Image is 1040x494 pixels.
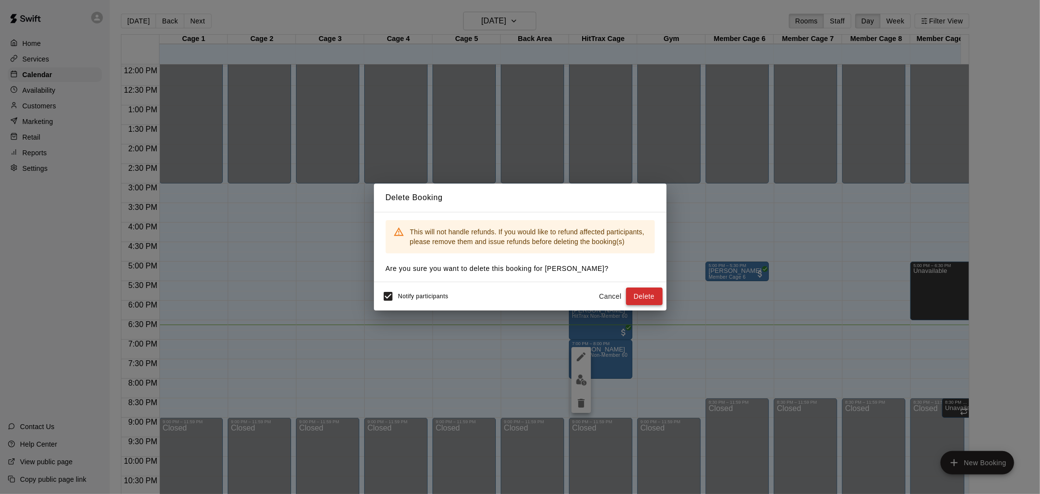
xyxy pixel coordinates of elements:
p: Are you sure you want to delete this booking for [PERSON_NAME] ? [386,264,655,274]
button: Cancel [595,288,626,306]
span: Notify participants [398,293,449,300]
div: This will not handle refunds. If you would like to refund affected participants, please remove th... [410,223,647,250]
h2: Delete Booking [374,184,667,212]
button: Delete [626,288,663,306]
